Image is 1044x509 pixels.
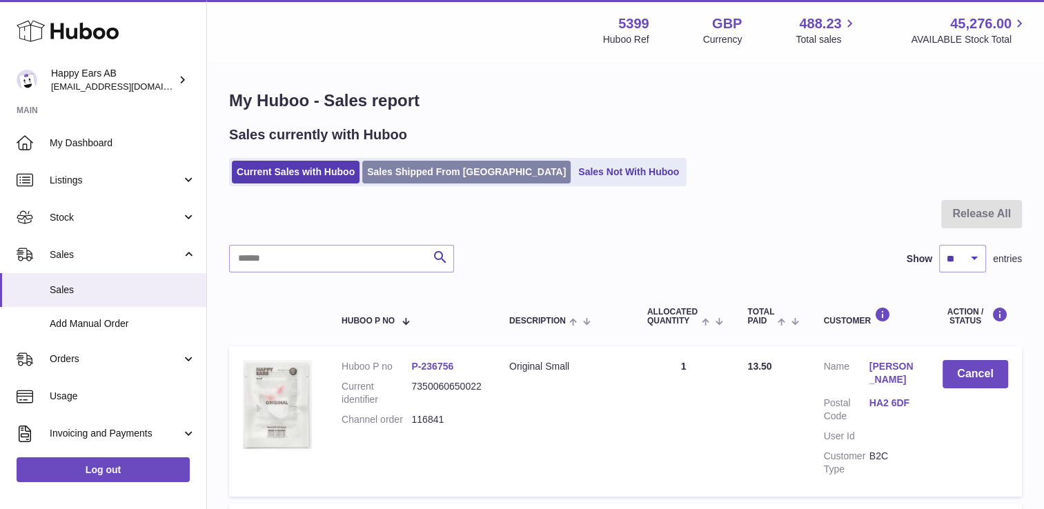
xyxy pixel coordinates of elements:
[50,352,181,366] span: Orders
[509,360,620,373] div: Original Small
[747,308,774,326] span: Total paid
[823,307,914,326] div: Customer
[869,360,915,386] a: [PERSON_NAME]
[17,457,190,482] a: Log out
[869,397,915,410] a: HA2 6DF
[50,390,196,403] span: Usage
[342,317,395,326] span: Huboo P no
[823,450,869,476] dt: Customer Type
[50,317,196,330] span: Add Manual Order
[342,413,411,426] dt: Channel order
[50,283,196,297] span: Sales
[509,317,566,326] span: Description
[796,33,857,46] span: Total sales
[747,361,771,372] span: 13.50
[703,33,742,46] div: Currency
[796,14,857,46] a: 488.23 Total sales
[869,450,915,476] dd: B2C
[603,33,649,46] div: Huboo Ref
[411,413,481,426] dd: 116841
[342,360,411,373] dt: Huboo P no
[17,70,37,90] img: 3pl@happyearsearplugs.com
[712,14,742,33] strong: GBP
[911,14,1027,46] a: 45,276.00 AVAILABLE Stock Total
[799,14,841,33] span: 488.23
[50,211,181,224] span: Stock
[362,161,571,183] a: Sales Shipped From [GEOGRAPHIC_DATA]
[342,380,411,406] dt: Current identifier
[633,346,734,496] td: 1
[950,14,1012,33] span: 45,276.00
[823,430,869,443] dt: User Id
[243,360,312,449] img: 53991712582197.png
[411,380,481,406] dd: 7350060650022
[618,14,649,33] strong: 5399
[943,307,1008,326] div: Action / Status
[229,90,1022,112] h1: My Huboo - Sales report
[50,427,181,440] span: Invoicing and Payments
[943,360,1008,388] button: Cancel
[823,397,869,423] dt: Postal Code
[229,126,407,144] h2: Sales currently with Huboo
[51,67,175,93] div: Happy Ears AB
[50,248,181,261] span: Sales
[232,161,360,183] a: Current Sales with Huboo
[50,137,196,150] span: My Dashboard
[993,252,1022,266] span: entries
[647,308,698,326] span: ALLOCATED Quantity
[411,361,453,372] a: P-236756
[911,33,1027,46] span: AVAILABLE Stock Total
[50,174,181,187] span: Listings
[51,81,203,92] span: [EMAIL_ADDRESS][DOMAIN_NAME]
[907,252,932,266] label: Show
[823,360,869,390] dt: Name
[573,161,684,183] a: Sales Not With Huboo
